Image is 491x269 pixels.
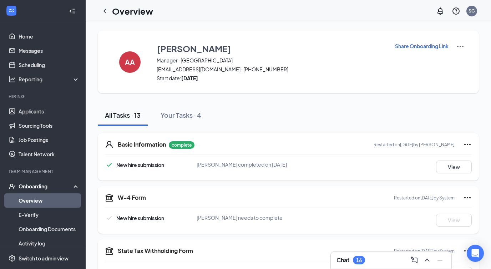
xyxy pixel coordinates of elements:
[19,147,80,161] a: Talent Network
[157,42,231,55] h3: [PERSON_NAME]
[409,254,420,266] button: ComposeMessage
[374,142,455,148] p: Restarted on [DATE] by [PERSON_NAME]
[105,247,113,255] svg: TaxGovernmentIcon
[19,255,69,262] div: Switch to admin view
[423,256,431,264] svg: ChevronUp
[9,168,78,174] div: Team Management
[467,245,484,262] div: Open Intercom Messenger
[436,214,472,227] button: View
[118,194,146,202] h5: W-4 Form
[105,161,113,169] svg: Checkmark
[69,7,76,15] svg: Collapse
[463,193,472,202] svg: Ellipses
[157,75,386,82] span: Start date:
[9,183,16,190] svg: UserCheck
[112,42,148,82] button: AA
[19,104,80,118] a: Applicants
[19,58,80,72] a: Scheduling
[456,42,465,51] img: More Actions
[157,57,386,64] span: Manager · [GEOGRAPHIC_DATA]
[394,248,455,254] p: Restarted on [DATE] by System
[19,118,80,133] a: Sourcing Tools
[436,256,444,264] svg: Minimize
[197,161,287,168] span: [PERSON_NAME] completed on [DATE]
[19,44,80,58] a: Messages
[157,42,386,55] button: [PERSON_NAME]
[116,215,164,221] span: New hire submission
[434,254,446,266] button: Minimize
[469,8,475,14] div: SG
[9,255,16,262] svg: Settings
[19,183,74,190] div: Onboarding
[112,5,153,17] h1: Overview
[161,111,201,120] div: Your Tasks · 4
[101,7,109,15] svg: ChevronLeft
[436,7,445,15] svg: Notifications
[19,76,80,83] div: Reporting
[105,214,113,222] svg: Checkmark
[395,42,449,50] button: Share Onboarding Link
[436,161,472,173] button: View
[181,75,198,81] strong: [DATE]
[452,7,460,15] svg: QuestionInfo
[9,93,78,100] div: Hiring
[116,162,164,168] span: New hire submission
[336,256,349,264] h3: Chat
[105,193,113,202] svg: TaxGovernmentIcon
[19,236,80,250] a: Activity log
[19,193,80,208] a: Overview
[19,133,80,147] a: Job Postings
[9,76,16,83] svg: Analysis
[105,140,113,149] svg: User
[118,247,193,255] h5: State Tax Withholding Form
[463,247,472,255] svg: Ellipses
[169,141,194,149] p: complete
[19,208,80,222] a: E-Verify
[157,66,386,73] span: [EMAIL_ADDRESS][DOMAIN_NAME] · [PHONE_NUMBER]
[105,111,141,120] div: All Tasks · 13
[8,7,15,14] svg: WorkstreamLogo
[394,195,455,201] p: Restarted on [DATE] by System
[19,29,80,44] a: Home
[19,222,80,236] a: Onboarding Documents
[118,141,166,148] h5: Basic Information
[356,257,362,263] div: 16
[421,254,433,266] button: ChevronUp
[197,214,283,221] span: [PERSON_NAME] needs to complete
[410,256,419,264] svg: ComposeMessage
[463,140,472,149] svg: Ellipses
[125,60,135,65] h4: AA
